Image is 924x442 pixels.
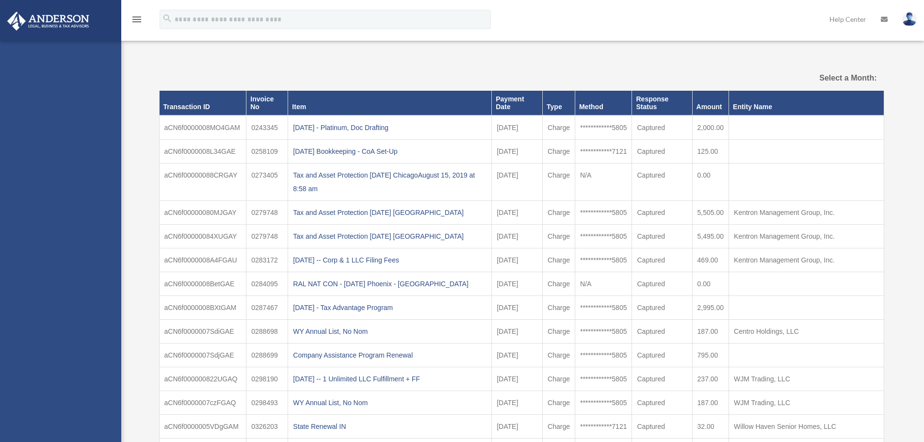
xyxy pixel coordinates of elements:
[293,145,486,158] div: [DATE] Bookkeeping - CoA Set-Up
[729,201,884,225] td: Kentron Management Group, Inc.
[246,391,288,415] td: 0298493
[632,140,692,164] td: Captured
[692,201,729,225] td: 5,505.00
[492,201,543,225] td: [DATE]
[632,164,692,201] td: Captured
[492,415,543,439] td: [DATE]
[543,201,575,225] td: Charge
[159,248,246,272] td: aCN6f0000008A4FGAU
[692,91,729,115] th: Amount
[246,91,288,115] th: Invoice No
[492,344,543,367] td: [DATE]
[729,91,884,115] th: Entity Name
[159,320,246,344] td: aCN6f0000007SdiGAE
[575,272,632,296] td: N/A
[159,115,246,140] td: aCN6f0000008MO4GAM
[632,225,692,248] td: Captured
[492,225,543,248] td: [DATE]
[492,248,543,272] td: [DATE]
[729,415,884,439] td: Willow Haven Senior Homes, LLC
[246,415,288,439] td: 0326203
[246,225,288,248] td: 0279748
[246,296,288,320] td: 0287467
[293,301,486,314] div: [DATE] - Tax Advantage Program
[293,372,486,386] div: [DATE] -- 1 Unlimited LLC Fulfillment + FF
[159,225,246,248] td: aCN6f00000084XUGAY
[692,415,729,439] td: 32.00
[692,391,729,415] td: 187.00
[543,344,575,367] td: Charge
[632,248,692,272] td: Captured
[543,225,575,248] td: Charge
[543,367,575,391] td: Charge
[692,115,729,140] td: 2,000.00
[632,272,692,296] td: Captured
[288,91,492,115] th: Item
[543,296,575,320] td: Charge
[692,140,729,164] td: 125.00
[632,344,692,367] td: Captured
[293,420,486,433] div: State Renewal IN
[246,272,288,296] td: 0284095
[159,344,246,367] td: aCN6f0000007SdjGAE
[492,296,543,320] td: [DATE]
[543,415,575,439] td: Charge
[729,391,884,415] td: WJM Trading, LLC
[632,201,692,225] td: Captured
[246,140,288,164] td: 0258109
[293,277,486,291] div: RAL NAT CON - [DATE] Phoenix - [GEOGRAPHIC_DATA]
[246,164,288,201] td: 0273405
[492,164,543,201] td: [DATE]
[692,248,729,272] td: 469.00
[543,115,575,140] td: Charge
[729,320,884,344] td: Centro Holdings, LLC
[543,272,575,296] td: Charge
[246,367,288,391] td: 0298190
[492,140,543,164] td: [DATE]
[159,164,246,201] td: aCN6f00000088CRGAY
[692,344,729,367] td: 795.00
[246,115,288,140] td: 0243345
[543,140,575,164] td: Charge
[632,391,692,415] td: Captured
[902,12,917,26] img: User Pic
[729,367,884,391] td: WJM Trading, LLC
[293,121,486,134] div: [DATE] - Platinum, Doc Drafting
[492,320,543,344] td: [DATE]
[543,320,575,344] td: Charge
[692,296,729,320] td: 2,995.00
[293,168,486,196] div: Tax and Asset Protection [DATE] ChicagoAugust 15, 2019 at 8:58 am
[293,348,486,362] div: Company Assistance Program Renewal
[293,206,486,219] div: Tax and Asset Protection [DATE] [GEOGRAPHIC_DATA]
[632,296,692,320] td: Captured
[159,296,246,320] td: aCN6f0000008BXtGAM
[575,91,632,115] th: Method
[159,140,246,164] td: aCN6f0000008L34GAE
[162,13,173,24] i: search
[293,253,486,267] div: [DATE] -- Corp & 1 LLC Filing Fees
[246,344,288,367] td: 0288699
[492,115,543,140] td: [DATE]
[692,225,729,248] td: 5,495.00
[159,272,246,296] td: aCN6f0000008BetGAE
[492,391,543,415] td: [DATE]
[543,91,575,115] th: Type
[159,201,246,225] td: aCN6f00000080MJGAY
[159,367,246,391] td: aCN6f000000822UGAQ
[692,164,729,201] td: 0.00
[632,367,692,391] td: Captured
[293,325,486,338] div: WY Annual List, No Nom
[543,164,575,201] td: Charge
[159,91,246,115] th: Transaction ID
[131,14,143,25] i: menu
[543,391,575,415] td: Charge
[692,367,729,391] td: 237.00
[543,248,575,272] td: Charge
[492,367,543,391] td: [DATE]
[632,320,692,344] td: Captured
[729,248,884,272] td: Kentron Management Group, Inc.
[770,71,876,85] label: Select a Month:
[246,248,288,272] td: 0283172
[4,12,92,31] img: Anderson Advisors Platinum Portal
[692,272,729,296] td: 0.00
